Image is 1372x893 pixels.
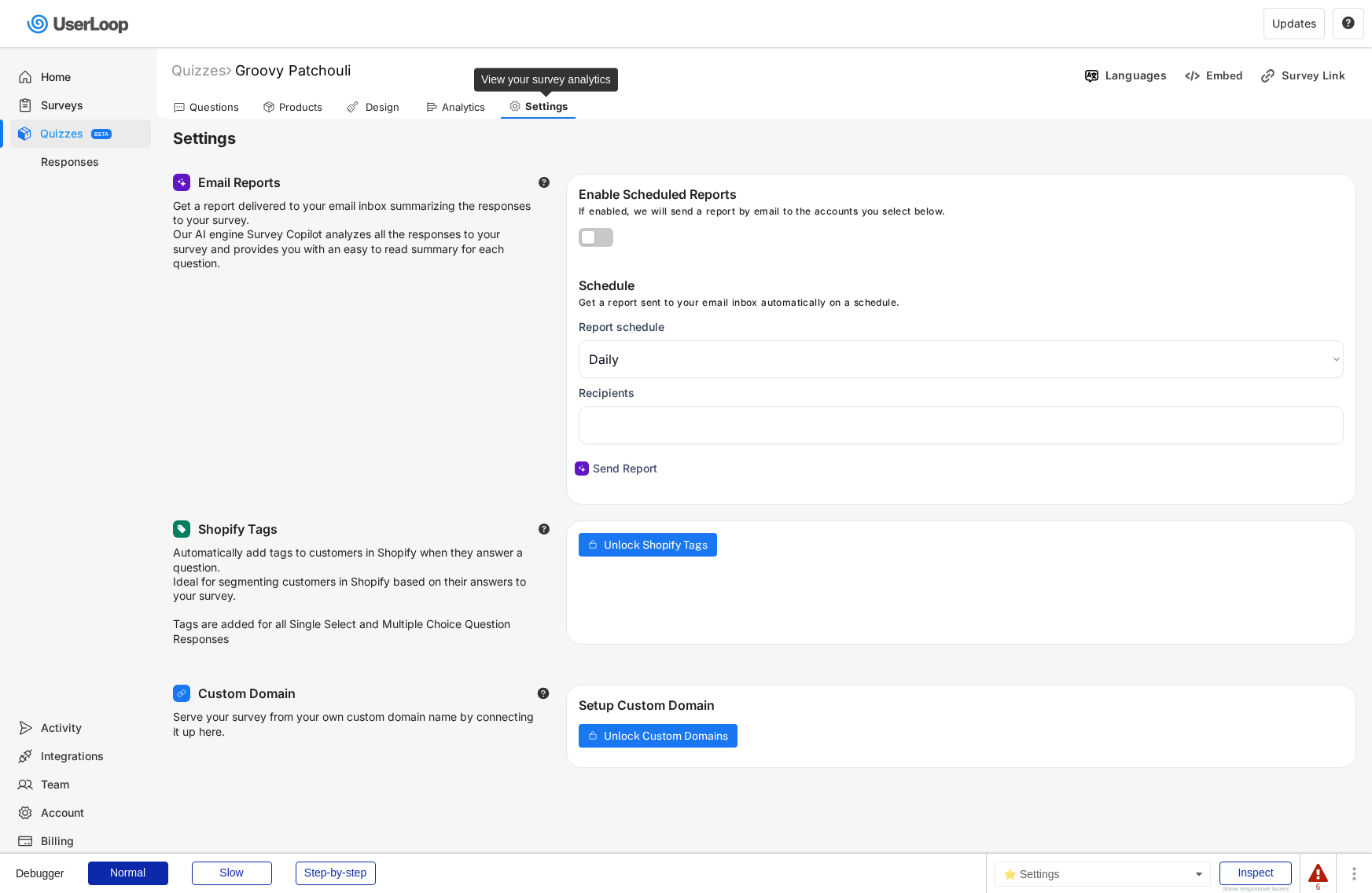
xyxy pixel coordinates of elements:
div: Survey Link [1282,68,1360,83]
div: Inspect [1219,862,1292,885]
div: Step-by-step [296,862,376,885]
div: Custom Domain [198,685,296,702]
div: Home [41,70,145,85]
span: Unlock Shopify Tags [604,539,708,550]
img: Language%20Icon.svg [1083,68,1100,84]
div: Team [41,777,145,792]
div: Send Report [593,460,657,476]
div: Setup Custom Domain [579,697,1355,716]
div: Surveys [41,98,145,113]
div: Updates [1272,18,1316,29]
img: EmbedMinor.svg [1184,68,1201,84]
button: Unlock Shopify Tags [579,533,717,557]
div: ⭐️ Settings [995,862,1211,887]
div: Embed [1206,68,1242,83]
div: Normal [88,862,168,885]
div: Shopify Tags [198,521,278,538]
div: BETA [94,131,109,137]
div: Schedule [579,277,1348,296]
div: Integrations [41,749,145,764]
div: Analytics [442,101,485,114]
div: Questions [189,101,239,114]
font: Groovy Patchouli [235,62,351,79]
h6: Settings [173,128,1372,149]
div: Settings [525,100,568,113]
div: Quizzes [171,61,231,79]
div: Report schedule [579,320,664,334]
div: If enabled, we will send a report by email to the accounts you select below. [579,205,1355,224]
text:  [539,523,550,535]
img: MagicMajor.svg [578,465,586,472]
div: Billing [41,834,145,849]
img: userloop-logo-01.svg [24,8,134,40]
div: Products [279,101,322,114]
span: Unlock Custom Domains [604,730,728,741]
div: Responses [41,155,145,170]
div: Get a report delivered to your email inbox summarizing the responses to your survey. Our AI engin... [173,199,535,270]
div: Email Reports [198,175,281,191]
img: MagicMajor.svg [177,178,186,187]
div: Enable Scheduled Reports [579,186,1355,205]
text:  [1342,16,1355,30]
div: Design [362,101,402,114]
div: Automatically add tags to customers in Shopify when they answer a question. Ideal for segmenting ... [173,546,535,645]
div: Show responsive boxes [1219,886,1292,892]
div: 6 [1308,884,1328,891]
div: Serve your survey from your own custom domain name by connecting it up here. [173,710,535,746]
img: LinkMinor.svg [1260,68,1276,84]
button:  [1341,17,1355,31]
div: Languages [1105,68,1167,83]
button:  [538,523,550,535]
div: Debugger [16,854,64,879]
div: Quizzes [40,127,83,141]
button:  [538,176,550,189]
div: Activity [41,721,145,736]
div: Recipients [579,386,635,400]
button: Unlock Custom Domains [579,724,737,748]
div: Get a report sent to your email inbox automatically on a schedule. [579,296,1348,312]
text:  [539,176,550,189]
div: Account [41,806,145,821]
div: Slow [192,862,272,885]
